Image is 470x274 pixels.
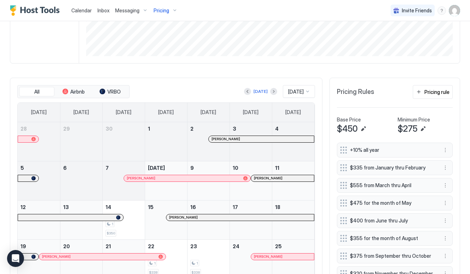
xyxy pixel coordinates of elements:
[230,122,272,161] td: October 3, 2025
[187,200,230,239] td: October 16, 2025
[230,161,272,174] a: October 10, 2025
[127,176,155,180] span: [PERSON_NAME]
[350,165,434,171] span: $335 from January thru February
[103,161,145,174] a: October 7, 2025
[441,163,450,172] div: menu
[103,122,145,135] a: September 30, 2025
[169,215,311,220] div: [PERSON_NAME]
[230,161,272,200] td: October 10, 2025
[187,122,230,161] td: October 2, 2025
[70,89,85,95] span: Airbnb
[112,222,113,226] span: 1
[337,231,453,246] div: $355 for the month of August menu
[60,201,102,214] a: October 13, 2025
[190,204,196,210] span: 16
[449,5,460,16] div: User profile
[18,161,60,174] a: October 5, 2025
[230,122,272,135] a: October 3, 2025
[18,161,60,200] td: October 5, 2025
[441,234,450,243] button: More options
[413,85,453,99] button: Pricing rule
[31,109,47,115] span: [DATE]
[103,240,145,253] a: October 21, 2025
[275,165,279,171] span: 11
[441,181,450,190] button: More options
[337,249,453,263] div: $375 from September thru October menu
[93,87,128,97] button: VRBO
[230,240,272,253] a: October 24, 2025
[106,126,113,132] span: 30
[337,124,358,134] span: $450
[272,200,314,239] td: October 18, 2025
[145,161,187,174] a: October 8, 2025
[18,200,60,239] td: October 12, 2025
[145,122,187,135] a: October 1, 2025
[272,122,314,161] td: October 4, 2025
[288,89,304,95] span: [DATE]
[116,109,131,115] span: [DATE]
[337,88,374,96] span: Pricing Rules
[109,103,138,122] a: Tuesday
[194,103,223,122] a: Thursday
[10,5,63,16] a: Host Tools Logo
[254,254,311,259] div: [PERSON_NAME]
[350,218,434,224] span: $400 from June thru July
[158,109,174,115] span: [DATE]
[272,161,315,174] a: October 11, 2025
[275,126,279,132] span: 4
[230,201,272,214] a: October 17, 2025
[145,161,187,200] td: October 8, 2025
[190,126,194,132] span: 2
[103,201,145,214] a: October 14, 2025
[102,200,145,239] td: October 14, 2025
[60,122,102,135] a: September 29, 2025
[337,117,361,123] span: Base Price
[97,7,109,13] span: Inbox
[60,200,102,239] td: October 13, 2025
[424,88,450,96] div: Pricing rule
[34,89,40,95] span: All
[285,109,301,115] span: [DATE]
[73,109,89,115] span: [DATE]
[20,126,27,132] span: 28
[63,204,69,210] span: 13
[337,196,453,210] div: $475 for the month of May menu
[350,182,434,189] span: $555 from March thru April
[196,261,198,266] span: 1
[187,161,230,200] td: October 9, 2025
[350,235,434,242] span: $355 for the month of August
[148,204,154,210] span: 15
[254,254,282,259] span: [PERSON_NAME]
[60,240,102,253] a: October 20, 2025
[106,243,111,249] span: 21
[148,126,150,132] span: 1
[350,200,434,206] span: $475 for the month of May
[272,122,315,135] a: October 4, 2025
[201,109,216,115] span: [DATE]
[188,240,230,253] a: October 23, 2025
[17,85,130,99] div: tab-group
[419,125,427,133] button: Edit
[18,240,60,253] a: October 19, 2025
[145,240,187,253] a: October 22, 2025
[441,234,450,243] div: menu
[441,216,450,225] div: menu
[441,252,450,260] div: menu
[18,201,60,214] a: October 12, 2025
[106,204,111,210] span: 14
[56,87,91,97] button: Airbnb
[24,103,54,122] a: Sunday
[252,87,269,96] button: [DATE]
[275,243,282,249] span: 25
[441,181,450,190] div: menu
[63,126,70,132] span: 29
[278,103,308,122] a: Saturday
[337,213,453,228] div: $400 from June thru July menu
[441,252,450,260] button: More options
[42,254,71,259] span: [PERSON_NAME]
[107,231,115,236] span: $350
[212,137,240,141] span: [PERSON_NAME]
[254,176,282,180] span: [PERSON_NAME]
[398,124,417,134] span: $275
[127,176,247,180] div: [PERSON_NAME]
